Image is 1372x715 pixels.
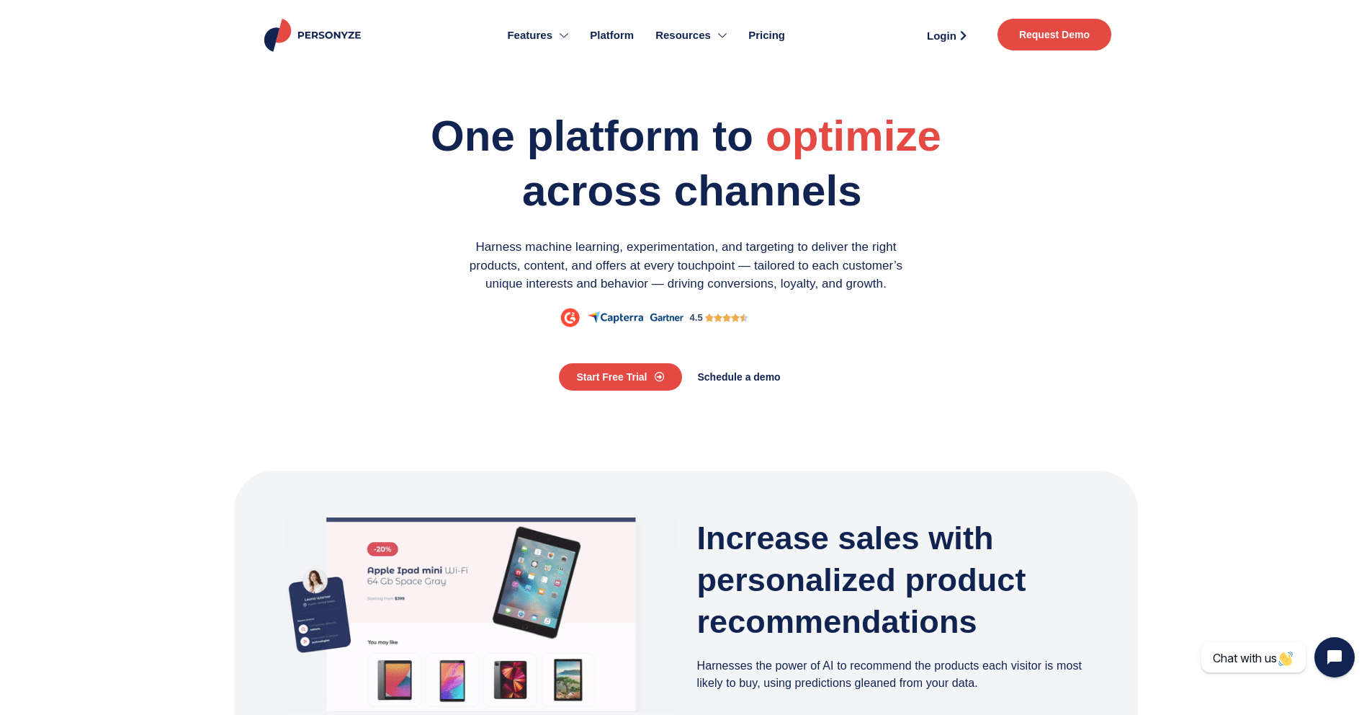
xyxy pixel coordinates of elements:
span: Resources [655,27,711,44]
span: One platform to [431,112,753,160]
h3: Increase sales with personalized product recommendations [697,518,1086,643]
span: across channels [522,166,862,215]
span: Schedule a demo [698,372,781,382]
img: Personyze logo [261,19,367,52]
span: Login [927,30,956,41]
span: optimize [766,110,941,162]
span: Pricing [748,27,785,44]
a: Request Demo [997,19,1111,50]
p: Harnesses the power of AI to recommend the products each visitor is most likely to buy, using pre... [697,657,1086,692]
a: Start Free Trial [559,363,681,391]
span: Features [507,27,552,44]
div: 4.5/5 [705,311,749,324]
i:  [705,311,714,324]
span: Platform [590,27,634,44]
span: Start Free Trial [576,372,647,382]
i:  [731,311,740,324]
i:  [722,311,731,324]
i:  [740,311,748,324]
span: Request Demo [1019,30,1090,40]
p: Harness machine learning, experimentation, and targeting to deliver the right products, content, ... [452,238,920,293]
a: Platform [579,7,645,63]
a: Features [496,7,579,63]
i:  [714,311,722,324]
div: 4.5 [690,311,703,325]
a: Resources [645,7,737,63]
a: Login [910,25,983,46]
a: Pricing [737,7,796,63]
